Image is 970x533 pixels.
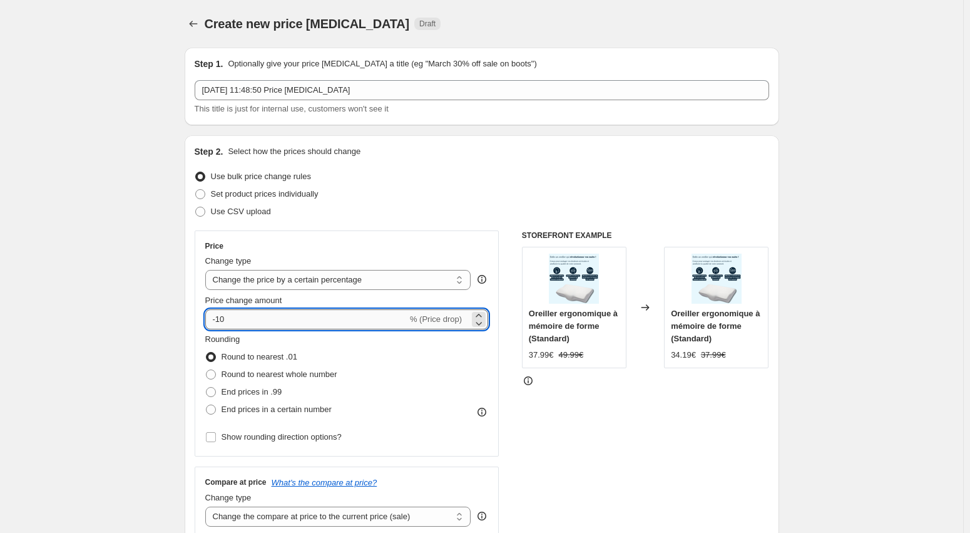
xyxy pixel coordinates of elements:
div: help [476,273,488,286]
span: Oreiller ergonomique à mémoire de forme (Standard) [671,309,760,343]
button: What's the compare at price? [272,478,377,487]
span: This title is just for internal use, customers won't see it [195,104,389,113]
h3: Compare at price [205,477,267,487]
h2: Step 1. [195,58,223,70]
span: Change type [205,256,252,266]
p: Optionally give your price [MEDICAL_DATA] a title (eg "March 30% off sale on boots") [228,58,536,70]
span: Rounding [205,334,240,344]
span: End prices in .99 [222,387,282,396]
span: End prices in a certain number [222,405,332,414]
span: Use CSV upload [211,207,271,216]
strike: 49.99€ [559,349,584,361]
img: 1_83bc06d6-882f-495b-8091-fabaf3e29121_80x.png [549,254,599,304]
span: Create new price [MEDICAL_DATA] [205,17,410,31]
span: Set product prices individually [211,189,319,199]
span: % (Price drop) [410,314,462,324]
h6: STOREFRONT EXAMPLE [522,230,769,241]
h2: Step 2. [195,145,223,158]
button: Price change jobs [185,15,202,33]
div: help [476,510,488,522]
strike: 37.99€ [701,349,726,361]
span: Change type [205,493,252,502]
span: Draft [419,19,436,29]
input: 30% off holiday sale [195,80,769,100]
span: Use bulk price change rules [211,172,311,181]
span: Price change amount [205,296,282,305]
h3: Price [205,241,223,251]
span: Show rounding direction options? [222,432,342,442]
span: Oreiller ergonomique à mémoire de forme (Standard) [529,309,618,343]
span: Round to nearest .01 [222,352,297,361]
div: 34.19€ [671,349,696,361]
span: Round to nearest whole number [222,370,337,379]
div: 37.99€ [529,349,554,361]
input: -15 [205,309,407,329]
p: Select how the prices should change [228,145,360,158]
img: 1_83bc06d6-882f-495b-8091-fabaf3e29121_80x.png [692,254,742,304]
